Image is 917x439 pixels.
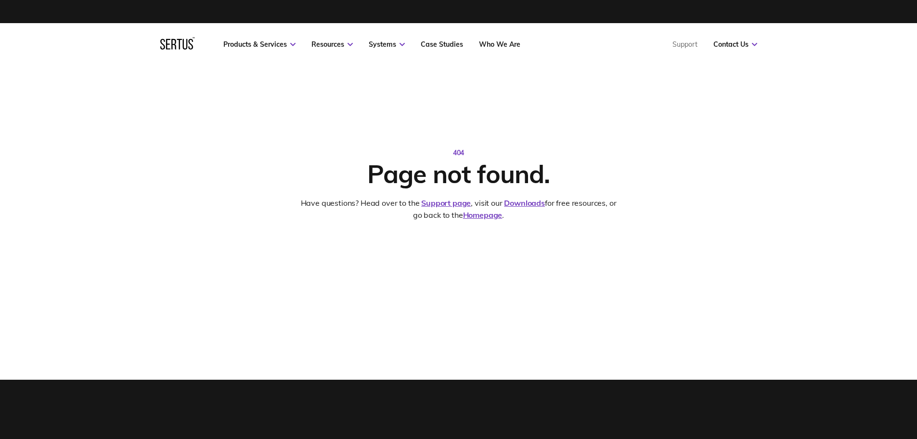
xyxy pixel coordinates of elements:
div: Have questions? Head over to the , visit our for free resources, or go back to the . [297,197,620,222]
a: Systems [369,40,405,49]
a: Homepage [463,210,503,220]
a: Who We Are [479,40,520,49]
a: Case Studies [421,40,463,49]
div: Page not found. [367,158,549,189]
a: Resources [311,40,353,49]
div: 404 [453,148,465,158]
a: Downloads [504,198,545,208]
a: Products & Services [223,40,296,49]
a: Contact Us [713,40,757,49]
a: Support [672,40,697,49]
a: Support page [421,198,471,208]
